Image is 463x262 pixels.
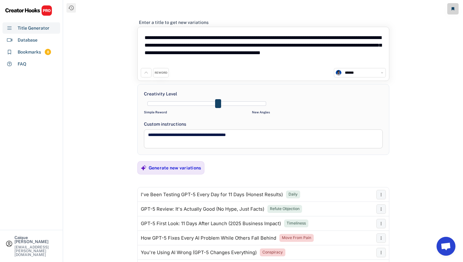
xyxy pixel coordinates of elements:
div: Conspiracy [262,250,283,255]
div: FAQ [18,61,26,67]
div: Caique [PERSON_NAME] [14,236,57,244]
div: GPT-5 First Look: 11 Days After Launch (2025 Business Impact) [141,221,281,226]
div: Bookmarks [18,49,41,55]
div: Move From Pain [282,235,311,241]
div: You're Using AI Wrong (GPT-5 Changes Everything) [141,250,257,255]
div: Title Generator [18,25,49,31]
div: Database [18,37,37,43]
div: Refute Objection [270,206,300,212]
div: Timeliness [287,221,306,226]
img: channels4_profile.jpg [336,70,341,76]
div: Daily [289,192,298,197]
div: GPT-5 Review: It's Actually Good (No Hype, Just Facts) [141,207,264,212]
div: Enter a title to get new variations [139,20,209,25]
img: CHPRO%20Logo.svg [5,5,52,16]
div: New Angles [252,110,270,115]
div: How GPT-5 Fixes Every AI Problem While Others Fall Behind [141,236,276,241]
div: Simple Reword [144,110,167,115]
div: REWORD [155,71,167,75]
a: Open chat [437,237,455,256]
div: Creativity Level [144,91,177,97]
div: 8 [45,49,51,55]
div: Custom instructions [144,121,383,128]
div: Generate new variations [149,165,201,171]
div: I've Been Testing GPT-5 Every Day for 11 Days (Honest Results) [141,192,283,197]
div: [EMAIL_ADDRESS][PERSON_NAME][DOMAIN_NAME] [14,245,57,257]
